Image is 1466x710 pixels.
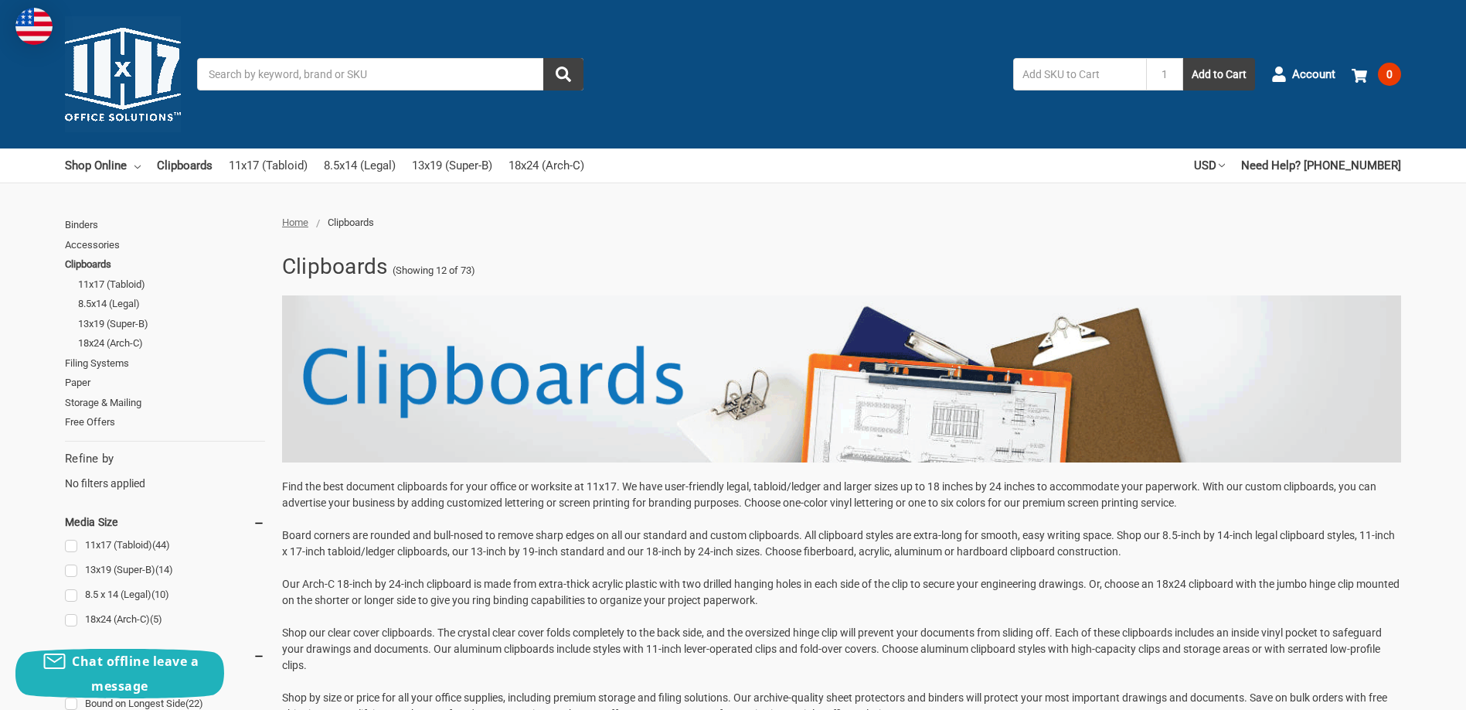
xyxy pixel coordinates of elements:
[1378,63,1401,86] span: 0
[65,215,265,235] a: Binders
[78,275,265,295] a: 11x17 (Tabloid)
[1013,58,1146,90] input: Add SKU to Cart
[1183,58,1255,90] button: Add to Cart
[1338,668,1466,710] iframe: Google Customer Reviews
[328,217,374,228] span: Clipboards
[152,539,170,551] span: (44)
[324,148,396,183] a: 8.5x14 (Legal)
[65,373,265,393] a: Paper
[282,217,308,228] a: Home
[197,58,583,90] input: Search by keyword, brand or SKU
[65,585,265,606] a: 8.5 x 14 (Legal)
[1241,148,1401,183] a: Need Help? [PHONE_NUMBER]
[1271,54,1335,94] a: Account
[157,148,213,183] a: Clipboards
[65,393,265,413] a: Storage & Mailing
[65,535,265,556] a: 11x17 (Tabloid)
[78,294,265,314] a: 8.5x14 (Legal)
[65,254,265,275] a: Clipboards
[65,235,265,255] a: Accessories
[155,564,173,575] span: (14)
[393,263,475,278] span: (Showing 12 of 73)
[15,649,224,698] button: Chat offline leave a message
[65,513,265,531] h5: Media Size
[185,698,203,709] span: (22)
[65,16,181,132] img: 11x17.com
[65,450,265,492] div: No filters applied
[151,589,169,600] span: (10)
[412,148,492,183] a: 13x19 (Super-B)
[65,412,265,432] a: Free Offers
[65,609,265,630] a: 18x24 (Arch-C)
[229,148,308,183] a: 11x17 (Tabloid)
[65,560,265,581] a: 13x19 (Super-B)
[78,333,265,353] a: 18x24 (Arch-C)
[78,314,265,334] a: 13x19 (Super-B)
[282,295,1401,462] img: clipboardbanner2.png
[150,613,162,625] span: (5)
[282,247,388,287] h1: Clipboards
[72,653,199,695] span: Chat offline leave a message
[509,148,584,183] a: 18x24 (Arch-C)
[65,353,265,374] a: Filing Systems
[65,148,141,183] a: Shop Online
[15,8,53,45] img: duty and tax information for United States
[1194,148,1225,183] a: USD
[65,450,265,468] h5: Refine by
[1292,66,1335,84] span: Account
[1352,54,1401,94] a: 0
